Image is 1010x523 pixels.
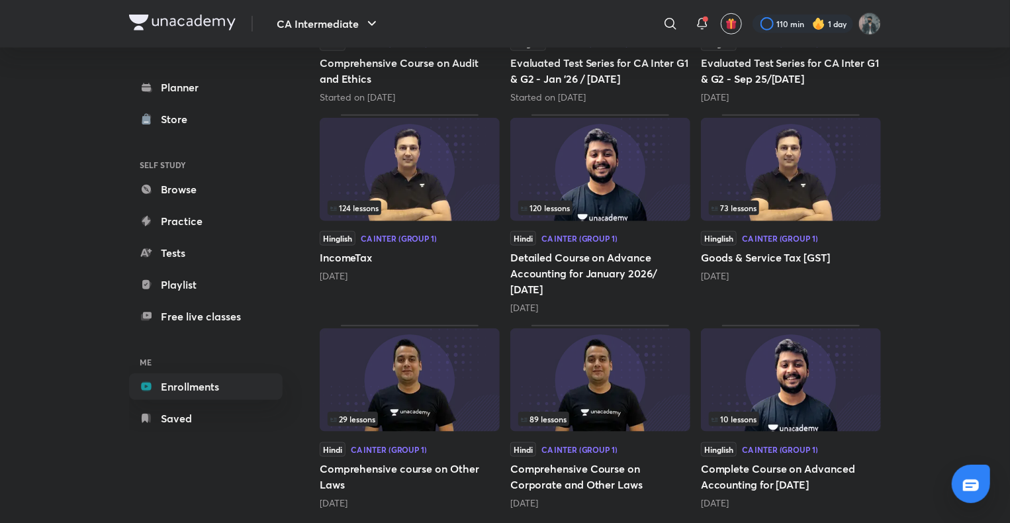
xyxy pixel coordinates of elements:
div: infosection [518,412,682,426]
img: Thumbnail [701,118,881,221]
div: 27 days ago [320,269,500,283]
img: Thumbnail [701,328,881,432]
div: left [709,412,873,426]
span: 120 lessons [521,204,570,212]
h6: SELF STUDY [129,154,283,176]
a: Enrollments [129,373,283,400]
span: Hinglish [701,231,737,246]
h5: Complete Course on Advanced Accounting for [DATE] [701,461,881,493]
div: CA Inter (Group 1) [351,446,427,453]
div: infosection [709,201,873,215]
div: infosection [328,201,492,215]
span: Hindi [510,442,536,457]
div: Complete Course on Advanced Accounting for May'25 [701,325,881,509]
div: infocontainer [518,201,682,215]
div: 1 month ago [701,269,881,283]
div: left [328,201,492,215]
div: infocontainer [709,412,873,426]
span: Hinglish [320,231,355,246]
h5: Detailed Course on Advance Accounting for January 2026/ [DATE] [510,250,690,297]
a: Saved [129,405,283,432]
div: Detailed Course on Advance Accounting for January 2026/ May 2026 [510,115,690,314]
img: Thumbnail [510,118,690,221]
div: infocontainer [328,412,492,426]
div: IncomeTax [320,115,500,314]
div: infosection [328,412,492,426]
h5: Evaluated Test Series for CA Inter G1 & G2 - Sep 25/[DATE] [701,55,881,87]
span: 10 lessons [712,415,757,423]
div: CA Inter (Group 1) [541,446,618,453]
div: infocontainer [518,412,682,426]
a: Tests [129,240,283,266]
a: Practice [129,208,283,234]
span: 29 lessons [330,415,375,423]
a: Browse [129,176,283,203]
a: Store [129,106,283,132]
div: left [328,412,492,426]
h5: IncomeTax [320,250,500,265]
div: infocontainer [328,201,492,215]
div: 2 months ago [320,497,500,510]
a: Free live classes [129,303,283,330]
div: 2 months ago [510,497,690,510]
div: infosection [709,412,873,426]
h5: Evaluated Test Series for CA Inter G1 & G2 - Jan '26 / [DATE] [510,55,690,87]
div: left [709,201,873,215]
h6: ME [129,351,283,373]
button: CA Intermediate [269,11,388,37]
img: Harsh Raj [858,13,881,35]
img: Thumbnail [320,118,500,221]
div: 1 year ago [701,497,881,510]
span: 73 lessons [712,204,757,212]
div: 1 month ago [510,301,690,314]
img: Thumbnail [320,328,500,432]
a: Company Logo [129,15,236,34]
div: 27 days ago [701,91,881,104]
span: Hindi [320,442,345,457]
div: Comprehensive course on Other Laws [320,325,500,509]
h5: Comprehensive Course on Audit and Ethics [320,55,500,87]
div: infosection [518,201,682,215]
span: Hindi [510,231,536,246]
div: CA Inter (Group 1) [541,234,618,242]
h5: Comprehensive Course on Corporate and Other Laws [510,461,690,493]
span: Hinglish [701,442,737,457]
div: CA Inter (Group 1) [742,446,818,453]
div: Store [161,111,195,127]
a: Planner [129,74,283,101]
div: Started on Jul 18 [320,91,500,104]
div: CA Inter (Group 1) [742,234,818,242]
h5: Goods & Service Tax [GST] [701,250,881,265]
div: Goods & Service Tax [GST] [701,115,881,314]
div: Comprehensive Course on Corporate and Other Laws [510,325,690,509]
img: streak [812,17,825,30]
div: CA Inter (Group 1) [361,234,437,242]
span: 124 lessons [330,204,379,212]
h5: Comprehensive course on Other Laws [320,461,500,493]
img: Company Logo [129,15,236,30]
div: Started on Aug 31 [510,91,690,104]
button: avatar [721,13,742,34]
span: 89 lessons [521,415,567,423]
div: left [518,412,682,426]
div: infocontainer [709,201,873,215]
a: Playlist [129,271,283,298]
img: Thumbnail [510,328,690,432]
div: left [518,201,682,215]
img: avatar [725,18,737,30]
